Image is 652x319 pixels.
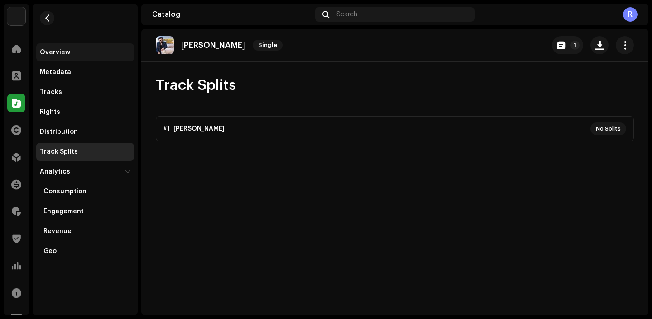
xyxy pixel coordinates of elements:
div: Consumption [43,188,86,195]
span: Single [253,40,283,51]
span: Search [336,11,357,18]
button: 1 [552,36,583,54]
div: Rights [40,108,60,116]
re-m-nav-item: Consumption [36,183,134,201]
re-m-nav-item: Metadata [36,63,134,81]
div: Tracks [40,89,62,96]
re-m-nav-item: Distribution [36,123,134,141]
div: Catalog [152,11,312,18]
re-m-nav-item: Overview [36,43,134,61]
div: R [623,7,638,22]
div: Geo [43,248,57,255]
re-m-nav-item: Track Splits [36,143,134,161]
div: Engagement [43,208,84,215]
div: Track Splits [40,148,78,155]
img: bc4c4277-71b2-49c5-abdf-ca4e9d31f9c1 [7,7,25,25]
re-m-nav-item: Revenue [36,222,134,240]
re-m-nav-item: Engagement [36,202,134,220]
re-m-nav-dropdown: Analytics [36,163,134,260]
div: Revenue [43,228,72,235]
div: Metadata [40,69,71,76]
re-m-nav-item: Rights [36,103,134,121]
div: Analytics [40,168,70,175]
div: Distribution [40,128,78,136]
span: Track Splits [156,76,236,94]
div: Overview [40,49,70,56]
img: 691c4418-5f33-45b3-9b69-c3e5b06d7e14 [156,36,174,54]
re-m-nav-item: Geo [36,242,134,260]
re-m-nav-item: Tracks [36,83,134,101]
p-badge: 1 [570,41,580,50]
p: [PERSON_NAME] [181,41,245,50]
